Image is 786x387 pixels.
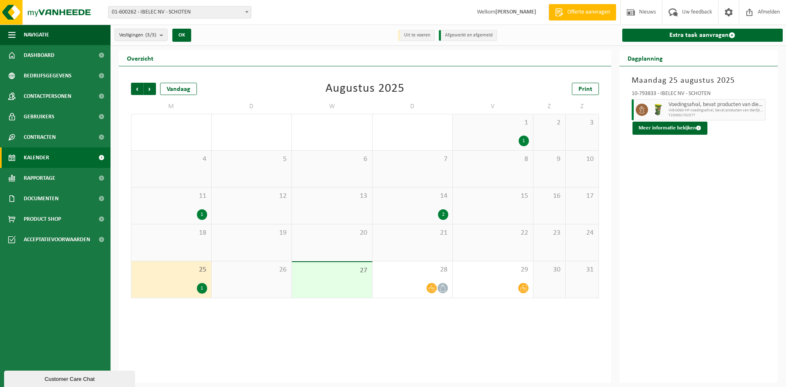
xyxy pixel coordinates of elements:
[119,50,162,66] h2: Overzicht
[457,229,529,238] span: 22
[377,192,449,201] span: 14
[131,83,143,95] span: Vorige
[212,99,292,114] td: D
[549,4,616,20] a: Offerte aanvragen
[4,369,137,387] iframe: chat widget
[457,192,529,201] span: 15
[538,229,562,238] span: 23
[197,209,207,220] div: 1
[216,155,288,164] span: 5
[538,192,562,201] span: 16
[453,99,533,114] td: V
[377,229,449,238] span: 21
[398,30,435,41] li: Uit te voeren
[570,229,594,238] span: 24
[669,108,763,113] span: WB-0060-HP voedingsafval, bevat producten van dierlijke oors
[24,188,59,209] span: Documenten
[519,136,529,146] div: 1
[115,29,167,41] button: Vestigingen(3/3)
[160,83,197,95] div: Vandaag
[538,118,562,127] span: 2
[457,265,529,274] span: 29
[570,192,594,201] span: 17
[377,265,449,274] span: 28
[216,265,288,274] span: 26
[131,99,212,114] td: M
[216,229,288,238] span: 19
[652,104,664,116] img: WB-0060-HPE-GN-50
[632,122,707,135] button: Meer informatie bekijken
[457,155,529,164] span: 8
[495,9,536,15] strong: [PERSON_NAME]
[325,83,404,95] div: Augustus 2025
[622,29,783,42] a: Extra taak aanvragen
[373,99,453,114] td: D
[570,155,594,164] span: 10
[24,45,54,66] span: Dashboard
[292,99,373,114] td: W
[377,155,449,164] span: 7
[570,265,594,274] span: 31
[619,50,671,66] h2: Dagplanning
[24,106,54,127] span: Gebruikers
[669,102,763,108] span: Voedingsafval, bevat producten van dierlijke oorsprong, onverpakt, categorie 3
[24,127,56,147] span: Contracten
[108,7,251,18] span: 01-600262 - IBELEC NV - SCHOTEN
[439,30,497,41] li: Afgewerkt en afgemeld
[296,155,368,164] span: 6
[538,265,562,274] span: 30
[24,66,72,86] span: Bedrijfsgegevens
[570,118,594,127] span: 3
[145,32,156,38] count: (3/3)
[24,168,55,188] span: Rapportage
[669,113,763,118] span: T250001702577
[572,83,599,95] a: Print
[216,192,288,201] span: 12
[533,99,566,114] td: Z
[296,229,368,238] span: 20
[136,265,207,274] span: 25
[172,29,191,42] button: OK
[119,29,156,41] span: Vestigingen
[197,283,207,294] div: 1
[108,6,251,18] span: 01-600262 - IBELEC NV - SCHOTEN
[24,86,71,106] span: Contactpersonen
[296,192,368,201] span: 13
[538,155,562,164] span: 9
[565,8,612,16] span: Offerte aanvragen
[566,99,599,114] td: Z
[24,209,61,229] span: Product Shop
[136,192,207,201] span: 11
[632,75,766,87] h3: Maandag 25 augustus 2025
[136,155,207,164] span: 4
[144,83,156,95] span: Volgende
[24,147,49,168] span: Kalender
[438,209,448,220] div: 2
[24,229,90,250] span: Acceptatievoorwaarden
[578,86,592,93] span: Print
[296,266,368,275] span: 27
[136,229,207,238] span: 18
[24,25,49,45] span: Navigatie
[632,91,766,99] div: 10-793833 - IBELEC NV - SCHOTEN
[457,118,529,127] span: 1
